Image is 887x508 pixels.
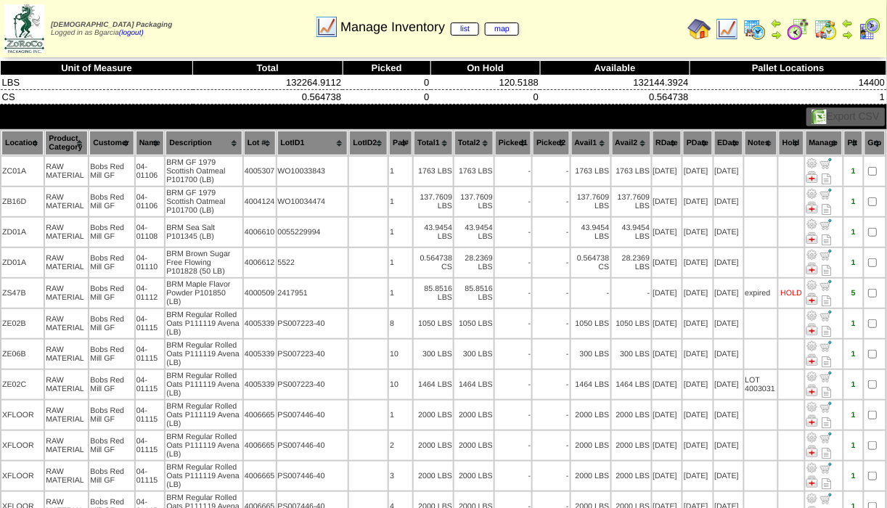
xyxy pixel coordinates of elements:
i: Note [822,417,832,428]
td: [DATE] [714,218,743,247]
td: [DATE] [714,370,743,399]
td: 4005339 [244,370,276,399]
td: BRM Regular Rolled Oats P111119 Avena (LB) [165,401,242,430]
td: 1050 LBS [454,309,494,338]
div: 1 [845,441,862,450]
td: PS007446-40 [277,462,348,491]
i: Note [822,173,832,184]
td: [DATE] [683,187,712,216]
img: Move [820,371,832,382]
td: ZD01A [1,218,44,247]
td: - [495,401,531,430]
td: 1464 LBS [454,370,494,399]
div: HOLD [781,289,803,298]
td: BRM Brown Sugar Free Flowing P101828 (50 LB) [165,248,242,277]
img: Manage Hold [806,232,818,244]
th: LotID1 [277,131,348,155]
td: - [495,218,531,247]
td: Bobs Red Mill GF [89,431,134,460]
td: [DATE] [714,431,743,460]
img: Manage Hold [806,385,818,396]
th: Picked2 [533,131,569,155]
img: arrowright.gif [842,29,854,41]
i: Note [822,356,832,367]
div: 5 [845,289,862,298]
td: - [533,157,569,186]
td: XFLOOR [1,401,44,430]
td: 1050 LBS [571,309,610,338]
img: home.gif [688,17,711,41]
td: [DATE] [714,187,743,216]
td: [DATE] [653,279,682,308]
img: Manage Hold [806,354,818,366]
td: 3 [389,462,412,491]
img: Move [820,279,832,291]
td: 10 [389,370,412,399]
td: BRM GF 1979 Scottish Oatmeal P101700 (LB) [165,187,242,216]
i: Note [822,326,832,337]
td: 4006665 [244,401,276,430]
td: - [533,187,569,216]
img: Adjust [806,371,818,382]
td: RAW MATERIAL [45,279,88,308]
th: Name [136,131,165,155]
td: [DATE] [653,157,682,186]
td: 0.564738 CS [414,248,453,277]
td: Bobs Red Mill GF [89,218,134,247]
td: ZS47B [1,279,44,308]
td: - [495,370,531,399]
td: 2000 LBS [454,431,494,460]
td: 04-01115 [136,370,165,399]
td: 137.7609 LBS [612,187,651,216]
img: calendarblend.gif [787,17,810,41]
th: Notes [745,131,778,155]
a: list [451,22,479,36]
td: Bobs Red Mill GF [89,187,134,216]
td: - [533,309,569,338]
div: 1 [845,350,862,359]
a: (logout) [119,29,144,37]
img: Move [820,218,832,230]
td: [DATE] [714,340,743,369]
td: [DATE] [653,248,682,277]
button: Export CSV [806,107,886,126]
td: 4000509 [244,279,276,308]
td: 2 [389,431,412,460]
td: RAW MATERIAL [45,157,88,186]
td: Bobs Red Mill GF [89,401,134,430]
img: Move [820,157,832,169]
td: 1050 LBS [612,309,651,338]
td: 0.564738 [540,90,690,105]
td: [DATE] [683,248,712,277]
td: 2000 LBS [454,462,494,491]
td: 1763 LBS [454,157,494,186]
img: Move [820,432,832,443]
td: 04-01112 [136,279,165,308]
th: RDate [653,131,682,155]
td: 4005339 [244,309,276,338]
th: Avail1 [571,131,610,155]
td: 300 LBS [414,340,453,369]
a: map [485,22,519,36]
td: 2000 LBS [414,401,453,430]
td: 28.2369 LBS [454,248,494,277]
td: 1050 LBS [414,309,453,338]
div: 1 [845,319,862,328]
td: 04-01115 [136,431,165,460]
td: 04-01108 [136,218,165,247]
td: PS007223-40 [277,309,348,338]
td: 137.7609 LBS [414,187,453,216]
span: Manage Inventory [340,20,519,35]
img: Adjust [806,401,818,413]
td: [DATE] [683,340,712,369]
td: Bobs Red Mill GF [89,248,134,277]
td: 43.9454 LBS [414,218,453,247]
img: Move [820,462,832,474]
img: Move [820,401,832,413]
th: Unit of Measure [1,61,193,75]
img: arrowleft.gif [842,17,854,29]
td: 1 [389,248,412,277]
td: ZB16D [1,187,44,216]
td: ZE06B [1,340,44,369]
img: Manage Hold [806,476,818,488]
